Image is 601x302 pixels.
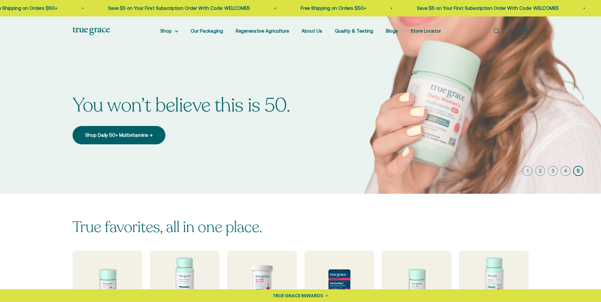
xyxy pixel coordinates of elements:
[72,4,214,12] p: Save $5 on Your First Subscription Order With Code: WELCOME5
[560,166,571,176] button: 4
[335,28,373,34] a: Quality & Testing
[548,166,558,176] button: 3
[535,166,545,176] button: 2
[411,28,441,34] a: Store Locator
[73,217,262,237] split-lines: True favorites, all in one place.
[573,166,583,176] button: 5
[160,27,178,35] summary: Shop
[236,28,289,34] a: Regenerative Agriculture
[265,5,330,11] a: Free Shipping on Orders $50+
[302,28,322,34] a: About Us
[73,126,165,144] a: Shop Daily 50+ Multivitamins →
[73,92,290,118] split-lines: You won’t believe this is 50.
[273,293,323,299] div: TRUE GRACE REWARDS
[381,4,523,12] p: Save $5 on Your First Subscription Order With Code: WELCOME5
[386,28,398,34] a: Blogs
[191,28,223,34] a: Our Packaging
[522,166,533,176] button: 1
